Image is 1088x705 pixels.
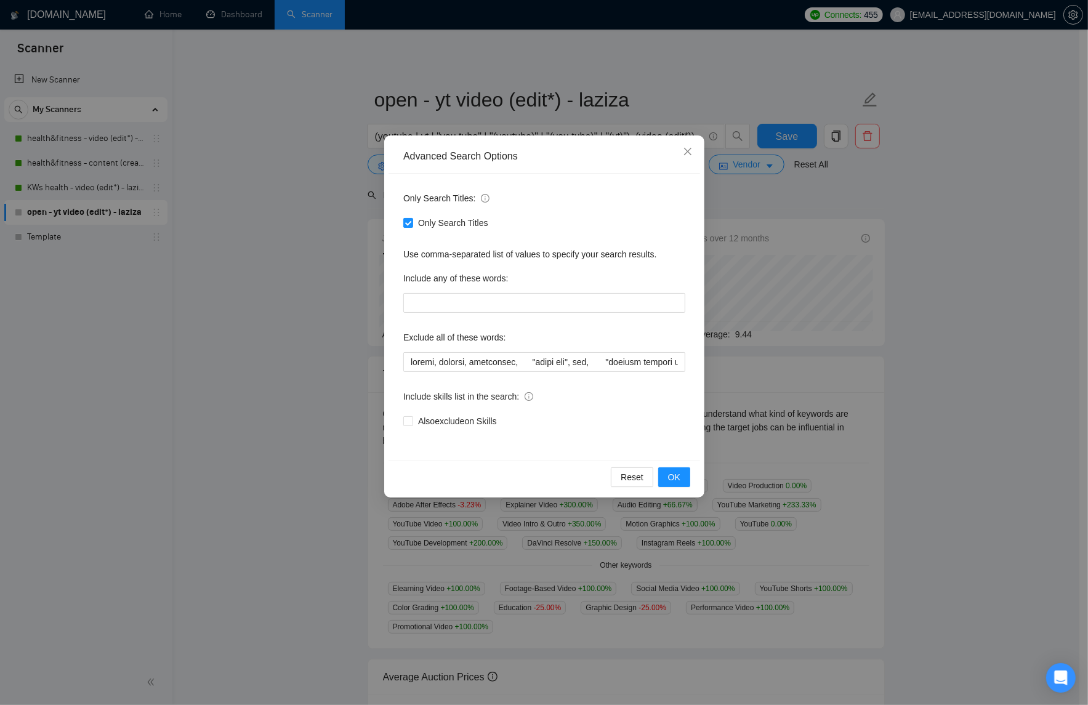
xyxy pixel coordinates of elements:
span: info-circle [481,194,490,203]
span: Only Search Titles: [403,191,490,205]
span: Also exclude on Skills [413,414,502,428]
span: info-circle [525,392,533,401]
label: Include any of these words: [403,268,508,288]
span: Include skills list in the search: [403,390,533,403]
span: close [683,147,693,156]
div: Open Intercom Messenger [1046,663,1076,693]
span: Only Search Titles [413,216,493,230]
button: Reset [611,467,653,487]
span: Reset [621,470,643,484]
div: Use comma-separated list of values to specify your search results. [403,248,685,261]
button: Close [671,135,704,169]
label: Exclude all of these words: [403,328,506,347]
button: OK [658,467,690,487]
span: OK [667,470,680,484]
div: Advanced Search Options [403,150,685,163]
